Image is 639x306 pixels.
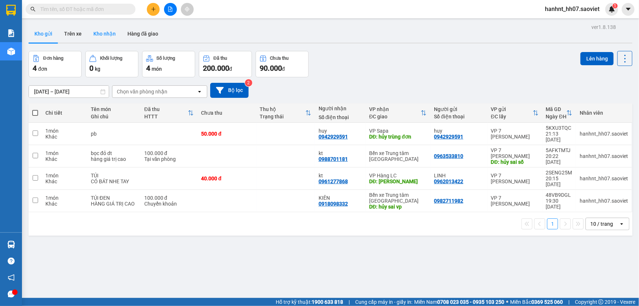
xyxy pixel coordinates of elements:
div: Khác [45,134,83,140]
div: DĐ: hủy sai số [491,159,539,165]
th: Toggle SortBy [487,103,542,123]
th: Toggle SortBy [256,103,315,123]
div: 0988701181 [319,156,348,162]
svg: open [197,89,203,95]
div: VP 7 [PERSON_NAME] [491,173,539,184]
input: Select a date range. [29,86,109,97]
div: Chuyển khoản [144,201,194,207]
div: 0961277868 [319,178,348,184]
button: Chưa thu90.000đ [256,51,309,77]
button: file-add [164,3,177,16]
div: 0962013422 [434,178,463,184]
span: search [30,7,36,12]
span: 200.000 [203,64,229,73]
div: KIÊN [319,195,362,201]
div: CÓ BÁT NHE TAY [91,178,137,184]
div: Ngày ĐH [546,114,566,119]
div: 1 món [45,150,83,156]
div: hanhnt_hh07.saoviet [580,198,628,204]
span: Miền Nam [414,298,504,306]
div: VP Sapa [369,128,427,134]
div: VP nhận [369,106,421,112]
div: TÚI ĐEN [91,195,137,201]
div: 10 / trang [590,220,613,228]
img: solution-icon [7,29,15,37]
div: hanhnt_hh07.saoviet [580,176,628,181]
span: | [568,298,569,306]
div: HTTT [144,114,188,119]
div: 40.000 đ [201,176,252,181]
div: 0942929591 [434,134,463,140]
div: ĐC lấy [491,114,533,119]
div: ĐC giao [369,114,421,119]
span: 4 [33,64,37,73]
div: 1 món [45,128,83,134]
div: huy [319,128,362,134]
div: DĐ: hủy trùng đơn [369,134,427,140]
div: HÀNG GIÁ TRỊ CAO [91,201,137,207]
button: 1 [547,218,558,229]
th: Toggle SortBy [542,103,576,123]
div: Số lượng [157,56,175,61]
strong: 0369 525 060 [531,299,563,305]
div: VP Hàng LC [369,173,427,178]
div: Khác [45,156,83,162]
th: Toggle SortBy [365,103,430,123]
div: Khối lượng [100,56,122,61]
div: Tên món [91,106,137,112]
img: warehouse-icon [7,241,15,248]
span: notification [8,274,15,281]
th: Toggle SortBy [141,103,197,123]
div: 48VB9DGL [546,192,572,198]
div: Tại văn phòng [144,156,194,162]
div: Nhân viên [580,110,628,116]
div: Ghi chú [91,114,137,119]
button: Đơn hàng4đơn [29,51,82,77]
div: 21:13 [DATE] [546,131,572,143]
button: Trên xe [58,25,88,43]
button: Số lượng4món [142,51,195,77]
div: 20:22 [DATE] [546,153,572,165]
span: plus [151,7,156,12]
span: Hỗ trợ kỹ thuật: [276,298,343,306]
input: Tìm tên, số ĐT hoặc mã đơn [40,5,127,13]
div: Khác [45,201,83,207]
span: đ [282,66,285,72]
div: 0918098332 [319,201,348,207]
span: caret-down [625,6,632,12]
div: VP gửi [491,106,533,112]
img: logo-vxr [6,5,16,16]
div: Mã GD [546,106,566,112]
button: Đã thu200.000đ [199,51,252,77]
div: huy [434,128,483,134]
div: bọc đỏ dt [91,150,137,156]
div: Chọn văn phòng nhận [117,88,167,95]
span: 90.000 [260,64,282,73]
button: Kho gửi [29,25,58,43]
div: DĐ: hủy sai vp [369,204,427,210]
span: món [152,66,162,72]
span: aim [185,7,190,12]
div: 50.000 đ [201,131,252,137]
img: icon-new-feature [609,6,615,12]
div: hanhnt_hh07.saoviet [580,153,628,159]
div: kt [319,173,362,178]
div: 100.000 đ [144,195,194,201]
div: 100.000 đ [144,150,194,156]
div: 1 món [45,173,83,178]
div: pb [91,131,137,137]
span: 1 [614,3,616,8]
div: Đã thu [213,56,227,61]
svg: open [619,221,625,227]
div: ver 1.8.138 [591,23,616,31]
span: ⚪️ [506,301,508,303]
span: Miền Bắc [510,298,563,306]
div: Đơn hàng [43,56,63,61]
button: Hàng đã giao [122,25,164,43]
div: hanhnt_hh07.saoviet [580,131,628,137]
div: Chi tiết [45,110,83,116]
button: Khối lượng0kg [85,51,138,77]
div: VP 7 [PERSON_NAME] [491,195,539,207]
button: Lên hàng [580,52,614,65]
button: Kho nhận [88,25,122,43]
